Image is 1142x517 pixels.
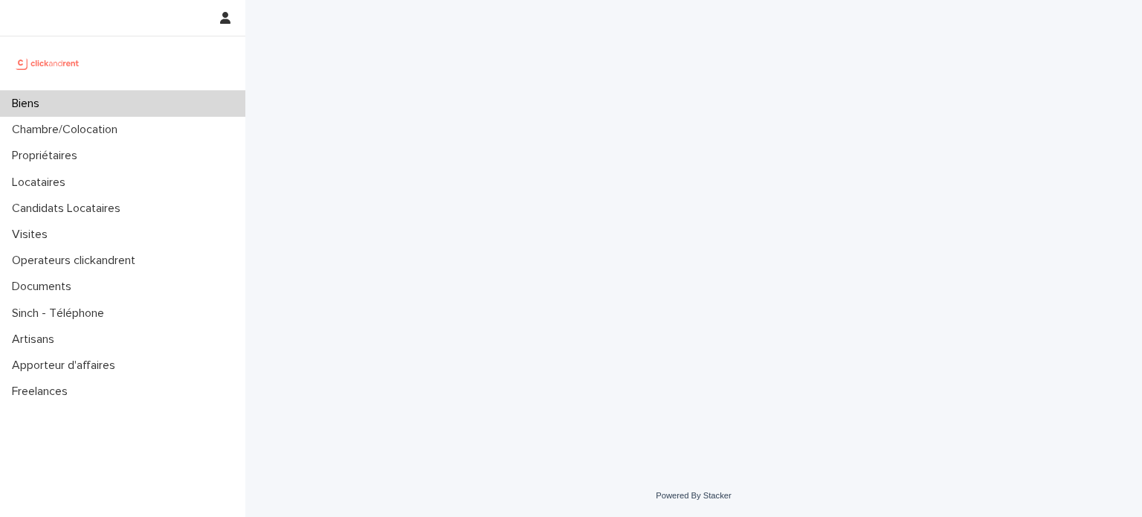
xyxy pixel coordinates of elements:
p: Propriétaires [6,149,89,163]
p: Sinch - Téléphone [6,306,116,321]
p: Freelances [6,385,80,399]
p: Biens [6,97,51,111]
p: Apporteur d'affaires [6,359,127,373]
p: Operateurs clickandrent [6,254,147,268]
p: Artisans [6,333,66,347]
img: UCB0brd3T0yccxBKYDjQ [12,48,84,78]
p: Visites [6,228,59,242]
p: Locataires [6,176,77,190]
p: Candidats Locataires [6,202,132,216]
p: Documents [6,280,83,294]
p: Chambre/Colocation [6,123,129,137]
a: Powered By Stacker [656,491,731,500]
